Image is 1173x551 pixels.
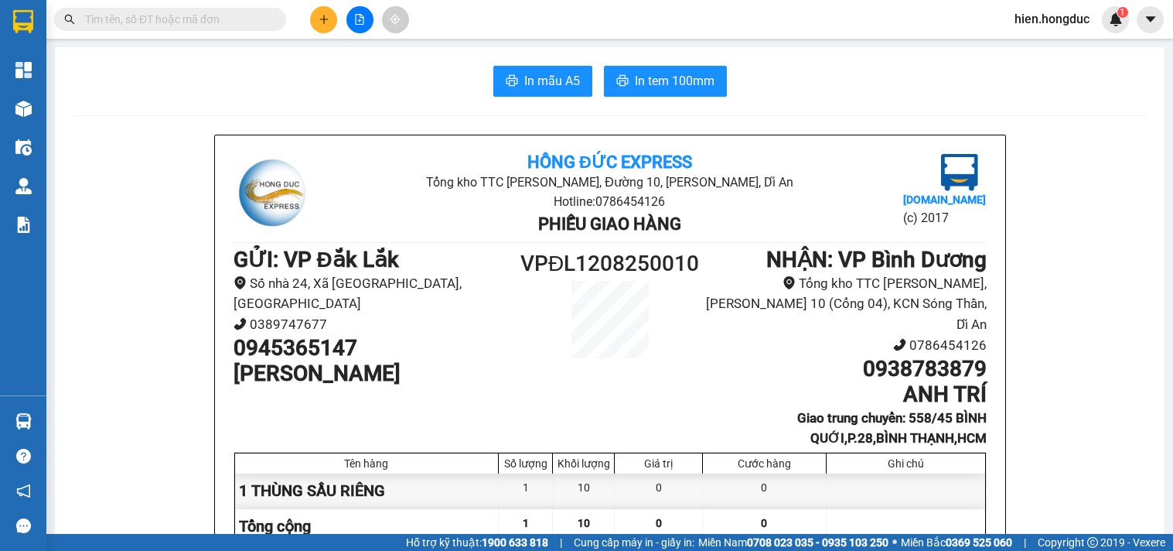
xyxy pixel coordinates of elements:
[310,6,337,33] button: plus
[234,247,399,272] b: GỬI : VP Đắk Lắk
[1137,6,1164,33] button: caret-down
[15,139,32,156] img: warehouse-icon
[524,71,580,91] span: In mẫu A5
[16,518,31,533] span: message
[523,517,529,529] span: 1
[346,6,373,33] button: file-add
[16,449,31,464] span: question-circle
[13,10,33,33] img: logo-vxr
[516,247,704,281] h1: VPĐL1208250010
[893,338,906,351] span: phone
[1120,7,1125,18] span: 1
[493,66,592,97] button: printerIn mẫu A5
[761,517,767,529] span: 0
[604,66,727,97] button: printerIn tem 100mm
[239,517,311,536] span: Tổng cộng
[15,178,32,194] img: warehouse-icon
[499,474,553,508] div: 1
[698,534,888,551] span: Miền Nam
[85,11,268,28] input: Tìm tên, số ĐT hoặc mã đơn
[15,101,32,117] img: warehouse-icon
[783,276,796,289] span: environment
[747,536,888,549] strong: 0708 023 035 - 0935 103 250
[234,317,247,330] span: phone
[503,457,548,470] div: Số lượng
[1117,7,1128,18] sup: 1
[1002,9,1102,29] span: hien.hongduc
[619,457,698,470] div: Giá trị
[1109,12,1123,26] img: icon-new-feature
[1144,12,1158,26] span: caret-down
[482,536,548,549] strong: 1900 633 818
[234,154,311,231] img: logo.jpg
[406,534,548,551] span: Hỗ trợ kỹ thuật:
[234,361,516,387] h1: [PERSON_NAME]
[704,335,986,356] li: 0786454126
[239,457,495,470] div: Tên hàng
[234,314,516,335] li: 0389747677
[1087,537,1098,548] span: copyright
[704,273,986,335] li: Tổng kho TTC [PERSON_NAME], [PERSON_NAME] 10 (Cổng 04), KCN Sóng Thần, Dĩ An
[797,410,987,447] b: Giao trung chuyển: 558/45 BÌNH QUỚI,P.28,BÌNH THẠNH,HCM
[574,534,694,551] span: Cung cấp máy in - giấy in:
[903,208,986,228] li: (c) 2017
[704,356,986,382] h1: 0938783879
[235,474,500,508] div: 1 THÙNG SẦU RIÊNG
[506,74,518,89] span: printer
[15,413,32,430] img: warehouse-icon
[560,534,562,551] span: |
[15,62,32,78] img: dashboard-icon
[234,273,516,314] li: Số nhà 24, Xã [GEOGRAPHIC_DATA], [GEOGRAPHIC_DATA]
[830,457,981,470] div: Ghi chú
[941,154,978,191] img: logo.jpg
[382,6,409,33] button: aim
[234,335,516,361] h1: 0945365147
[538,214,681,234] b: Phiếu giao hàng
[16,484,31,498] span: notification
[527,152,692,172] b: Hồng Đức Express
[903,193,986,206] b: [DOMAIN_NAME]
[616,74,629,89] span: printer
[901,534,1012,551] span: Miền Bắc
[234,276,247,289] span: environment
[359,173,861,192] li: Tổng kho TTC [PERSON_NAME], Đường 10, [PERSON_NAME], Dĩ An
[892,539,897,546] span: ⚪️
[319,14,329,25] span: plus
[703,474,826,508] div: 0
[707,457,821,470] div: Cước hàng
[1024,534,1026,551] span: |
[766,247,987,272] b: NHẬN : VP Bình Dương
[64,14,75,25] span: search
[578,517,590,529] span: 10
[557,457,610,470] div: Khối lượng
[553,474,615,508] div: 10
[656,517,662,529] span: 0
[390,14,401,25] span: aim
[635,71,714,91] span: In tem 100mm
[946,536,1012,549] strong: 0369 525 060
[359,192,861,211] li: Hotline: 0786454126
[15,217,32,233] img: solution-icon
[704,382,986,408] h1: ANH TRÍ
[615,474,703,508] div: 0
[354,14,365,25] span: file-add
